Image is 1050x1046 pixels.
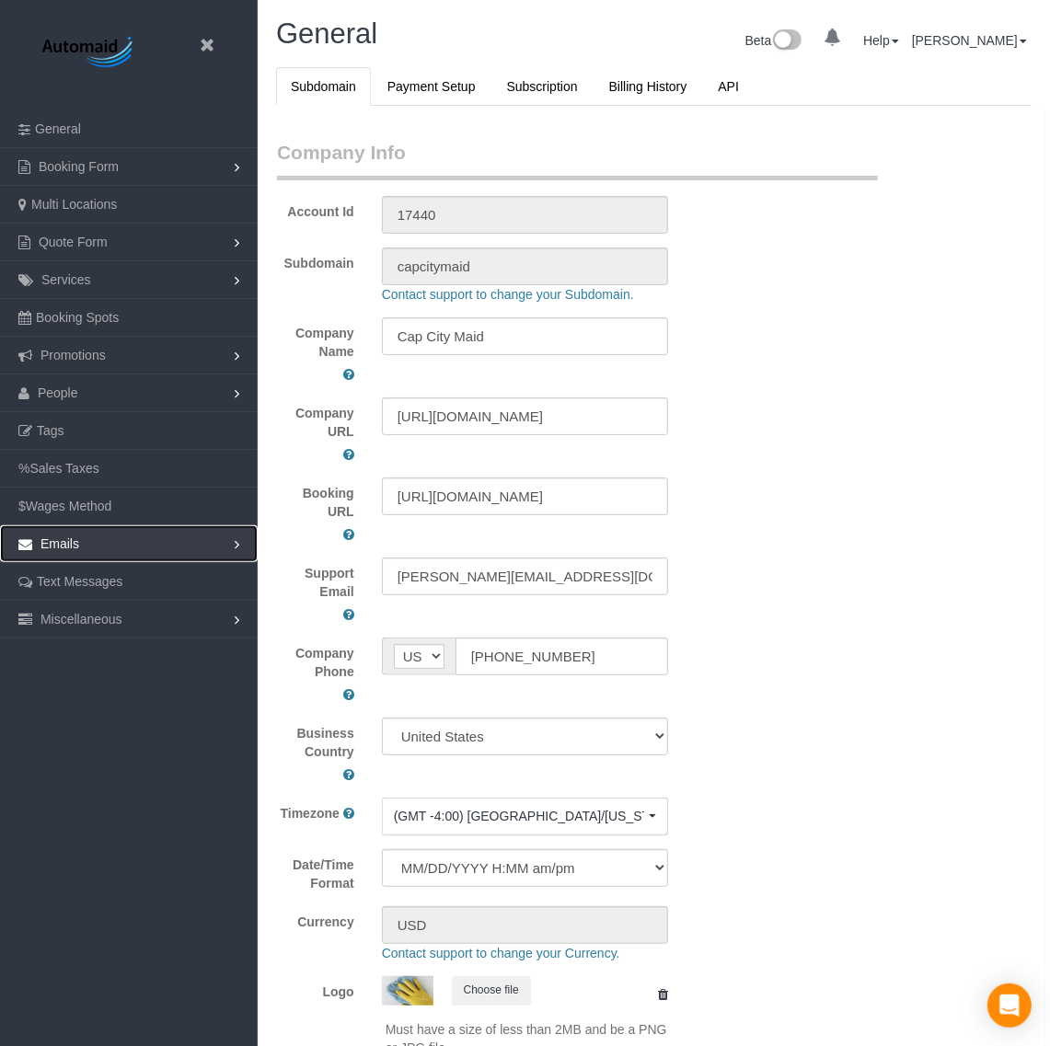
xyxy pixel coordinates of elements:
[32,32,147,74] img: Automaid Logo
[912,33,1027,48] a: [PERSON_NAME]
[382,798,668,835] button: (GMT -4:00) [GEOGRAPHIC_DATA]/[US_STATE]
[37,574,122,589] span: Text Messages
[263,247,368,272] label: Subdomain
[36,310,119,325] span: Booking Spots
[382,976,433,1006] img: 0e9f69fd59d6b5e09f21f76bff35b0e686b22695.jpeg
[394,807,644,825] span: (GMT -4:00) [GEOGRAPHIC_DATA]/[US_STATE]
[281,804,340,822] label: Timezone
[263,196,368,221] label: Account Id
[863,33,899,48] a: Help
[277,564,354,601] label: Support Email
[31,197,117,212] span: Multi Locations
[29,461,98,476] span: Sales Taxes
[39,235,108,249] span: Quote Form
[771,29,802,53] img: New interface
[263,976,368,1001] label: Logo
[368,944,997,962] div: Contact support to change your Currency.
[745,33,802,48] a: Beta
[368,285,997,304] div: Contact support to change your Subdomain.
[41,272,91,287] span: Services
[277,139,878,180] legend: Company Info
[38,385,78,400] span: People
[594,67,702,106] a: Billing History
[277,484,354,521] label: Booking URL
[373,67,490,106] a: Payment Setup
[40,612,122,626] span: Miscellaneous
[39,159,119,174] span: Booking Form
[987,983,1032,1028] div: Open Intercom Messenger
[382,798,668,835] ol: Choose Timezone
[277,324,354,361] label: Company Name
[456,638,668,675] input: Phone
[277,724,354,761] label: Business Country
[276,67,371,106] a: Subdomain
[263,849,368,892] label: Date/Time Format
[37,423,64,438] span: Tags
[277,404,354,441] label: Company URL
[26,499,112,513] span: Wages Method
[452,976,531,1005] button: Choose file
[35,121,81,136] span: General
[263,906,368,931] label: Currency
[40,348,106,362] span: Promotions
[492,67,593,106] a: Subscription
[276,17,377,50] span: General
[277,644,354,681] label: Company Phone
[703,67,754,106] a: API
[40,536,79,551] span: Emails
